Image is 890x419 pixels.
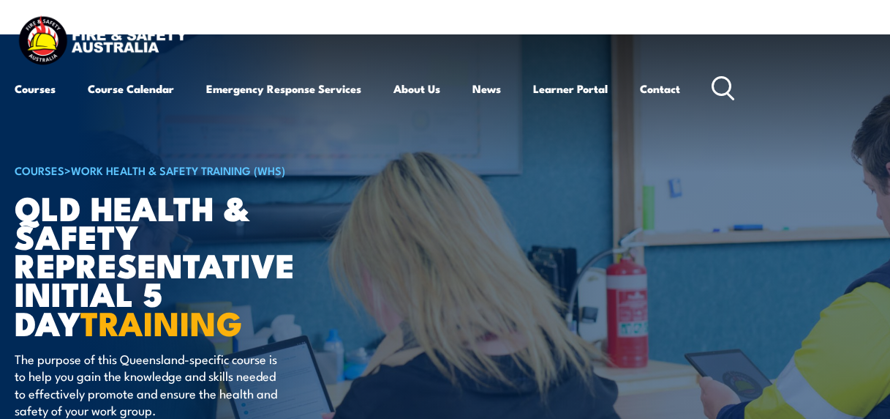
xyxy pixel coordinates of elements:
[640,71,680,106] a: Contact
[533,71,608,106] a: Learner Portal
[80,297,243,347] strong: TRAINING
[15,162,64,178] a: COURSES
[15,350,282,419] p: The purpose of this Queensland-specific course is to help you gain the knowledge and skills neede...
[206,71,361,106] a: Emergency Response Services
[15,71,56,106] a: Courses
[88,71,174,106] a: Course Calendar
[15,193,376,336] h1: QLD Health & Safety Representative Initial 5 Day
[71,162,285,178] a: Work Health & Safety Training (WHS)
[15,161,376,179] h6: >
[393,71,440,106] a: About Us
[472,71,501,106] a: News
